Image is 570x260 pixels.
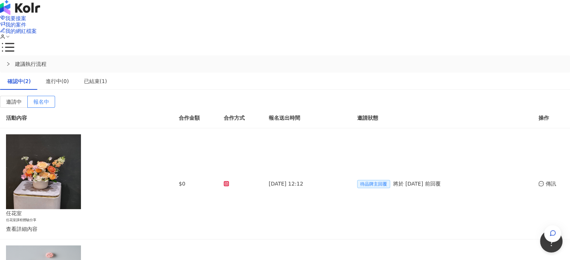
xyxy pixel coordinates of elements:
span: right [6,62,10,66]
th: 報名送出時間 [263,108,351,128]
span: 建議執行流程 [15,60,564,68]
th: 邀請狀態 [351,108,533,128]
th: 合作金額 [173,108,218,128]
span: 報名中 [33,99,49,105]
span: 邀請中 [6,99,22,105]
div: 傳訊 [539,180,564,188]
div: 確認中(2) [7,77,31,85]
span: 我的網紅檔案 [5,28,37,34]
h6: 任花室課程體驗分享 [6,217,144,223]
td: [DATE] 12:12 [263,128,351,239]
img: 插花互惠體驗 [6,134,81,209]
th: 操作 [533,108,570,128]
div: 已結束(1) [84,77,107,85]
iframe: Help Scout Beacon - Open [540,230,563,253]
span: 任花室 [6,210,22,216]
span: 我要接案 [5,15,26,21]
span: 將於 [DATE] 前回覆 [393,181,440,187]
th: 合作方式 [218,108,263,128]
td: $0 [173,128,218,239]
span: 待品牌主回覆 [357,180,390,188]
div: 查看詳細內容 [6,225,144,233]
span: 我的案件 [5,22,26,28]
span: message [539,181,544,186]
div: 進行中(0) [46,77,69,85]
